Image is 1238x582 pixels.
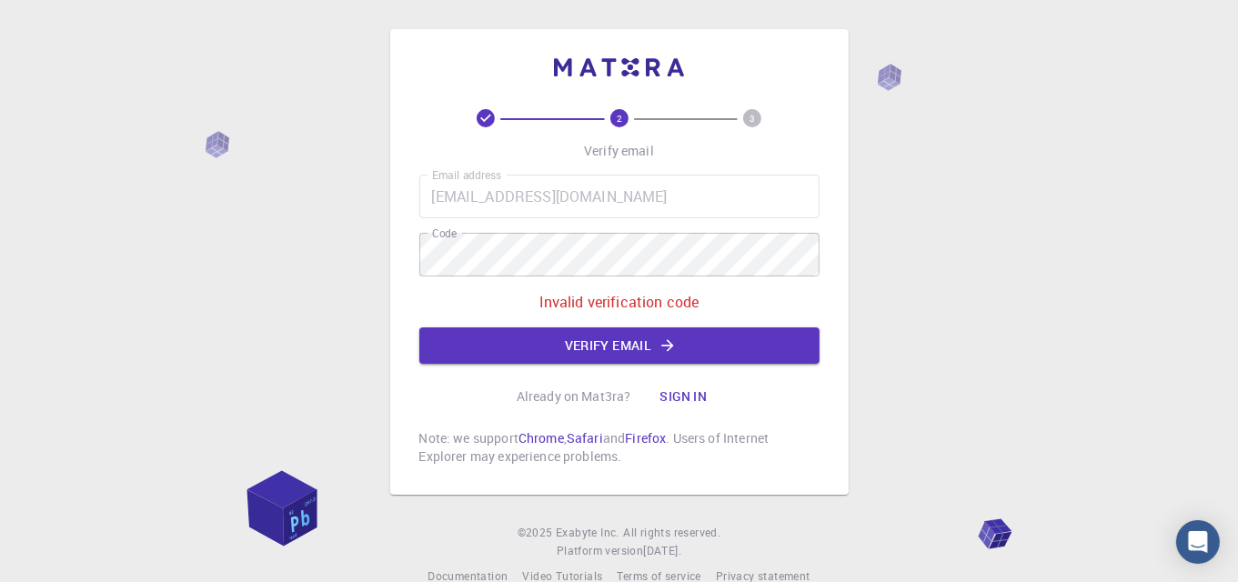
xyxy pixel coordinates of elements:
[432,167,501,183] label: Email address
[645,378,721,415] button: Sign in
[617,112,622,125] text: 2
[584,142,654,160] p: Verify email
[518,429,564,447] a: Chrome
[750,112,755,125] text: 3
[419,429,820,466] p: Note: we support , and . Users of Internet Explorer may experience problems.
[518,524,556,542] span: © 2025
[556,524,619,542] a: Exabyte Inc.
[557,542,643,560] span: Platform version
[556,525,619,539] span: Exabyte Inc.
[625,429,666,447] a: Firefox
[432,226,457,241] label: Code
[517,387,631,406] p: Already on Mat3ra?
[539,291,700,313] p: Invalid verification code
[567,429,603,447] a: Safari
[1176,520,1220,564] div: Open Intercom Messenger
[643,542,681,560] a: [DATE].
[643,543,681,557] span: [DATE] .
[419,327,820,364] button: Verify email
[623,524,720,542] span: All rights reserved.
